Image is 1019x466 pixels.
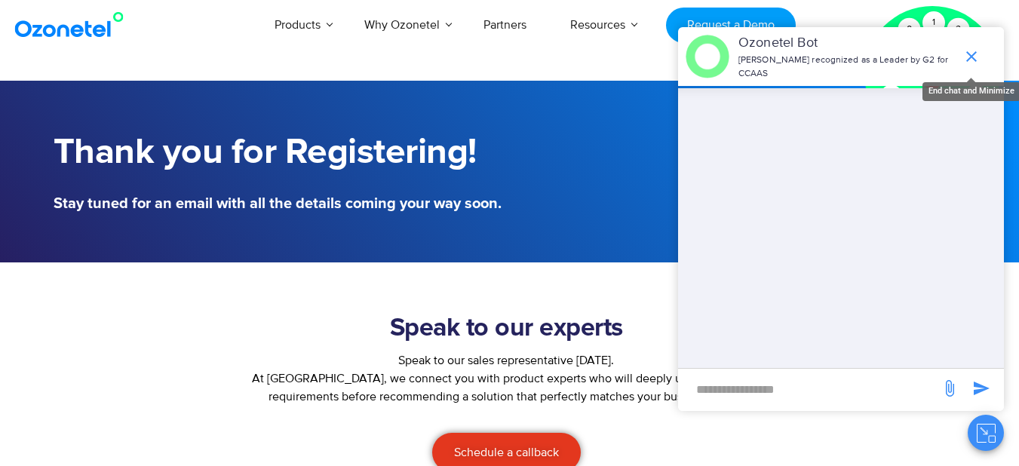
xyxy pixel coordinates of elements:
[898,18,921,41] div: 0
[968,415,1004,451] button: Close chat
[738,54,955,81] p: [PERSON_NAME] recognized as a Leader by G2 for CCAAS
[738,33,955,54] p: Ozonetel Bot
[966,373,996,403] span: send message
[686,376,933,403] div: new-msg-input
[956,41,987,72] span: end chat or minimize
[54,196,502,211] h5: Stay tuned for an email with all the details coming your way soon.
[239,314,775,344] h2: Speak to our experts
[54,132,502,173] h1: Thank you for Registering!
[686,35,729,78] img: header
[947,18,970,41] div: 2
[454,446,559,458] span: Schedule a callback
[666,8,795,43] a: Request a Demo
[239,369,775,406] p: At [GEOGRAPHIC_DATA], we connect you with product experts who will deeply understand your require...
[922,11,945,34] div: 1
[935,373,965,403] span: send message
[239,351,775,369] div: Speak to our sales representative [DATE].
